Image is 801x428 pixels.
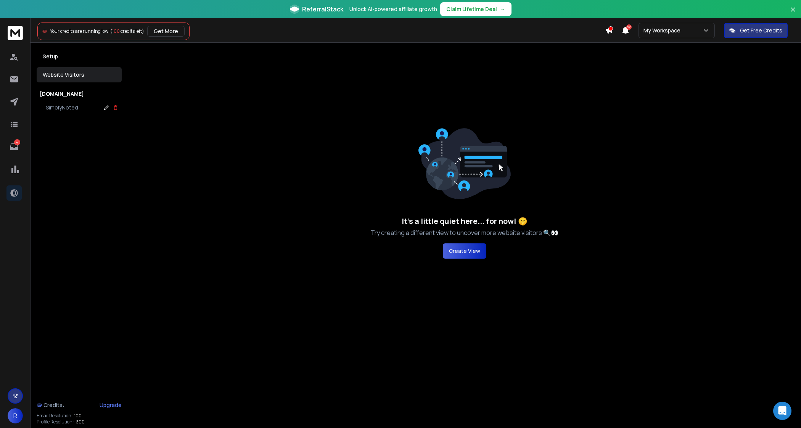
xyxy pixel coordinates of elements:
span: 100 [74,413,82,419]
span: 100 [112,28,120,34]
span: ( credits left) [110,28,144,34]
a: 4 [6,139,22,154]
p: 4 [14,139,20,145]
button: R [8,408,23,423]
span: → [500,5,505,13]
p: [DOMAIN_NAME] [40,90,84,98]
p: Profile Resolution : [37,419,74,425]
button: Get More [147,26,185,37]
div: Upgrade [100,401,122,409]
button: Close banner [788,5,798,23]
a: Credits:Upgrade [37,397,122,413]
p: My Workspace [643,27,684,34]
button: Claim Lifetime Deal→ [440,2,511,16]
div: SimplyNoted [46,104,78,111]
p: Try creating a different view to uncover more website visitors 🔍👀 [371,228,558,237]
button: Website Visitors [37,67,122,82]
span: Your credits are running low! [50,28,109,34]
button: Create View [443,243,486,259]
p: Get Free Credits [740,27,782,34]
span: ReferralStack [302,5,343,14]
span: Credits: [43,401,64,409]
p: Unlock AI-powered affiliate growth [349,5,437,13]
button: Get Free Credits [724,23,788,38]
h3: It's a little quiet here... for now! 🤫 [402,216,528,227]
p: Email Resolution: [37,413,72,419]
span: 22 [626,24,632,30]
button: [DOMAIN_NAME] [37,87,122,101]
button: Setup [37,49,122,64]
span: 300 [76,419,85,425]
div: Open Intercom Messenger [773,402,791,420]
